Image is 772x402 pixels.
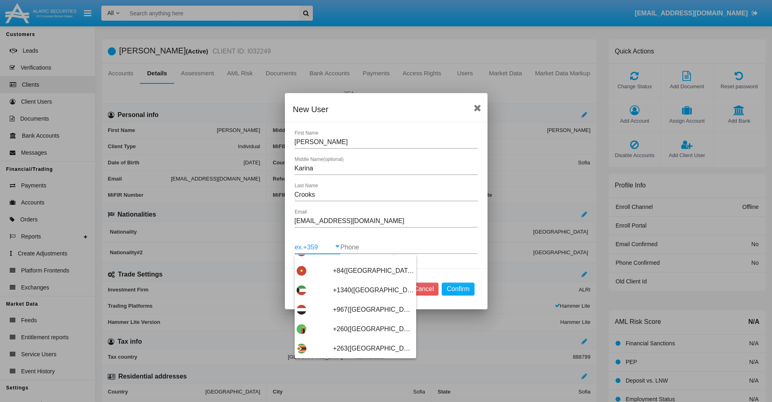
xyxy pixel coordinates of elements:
button: Confirm [442,283,474,296]
span: +1340([GEOGRAPHIC_DATA], [GEOGRAPHIC_DATA]) [333,281,414,300]
span: +84([GEOGRAPHIC_DATA]) [333,261,414,281]
span: +260([GEOGRAPHIC_DATA]) [333,319,414,339]
button: Cancel [409,283,439,296]
div: New User [293,103,479,116]
span: +967([GEOGRAPHIC_DATA]) [333,300,414,319]
span: +263([GEOGRAPHIC_DATA]) [333,339,414,358]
